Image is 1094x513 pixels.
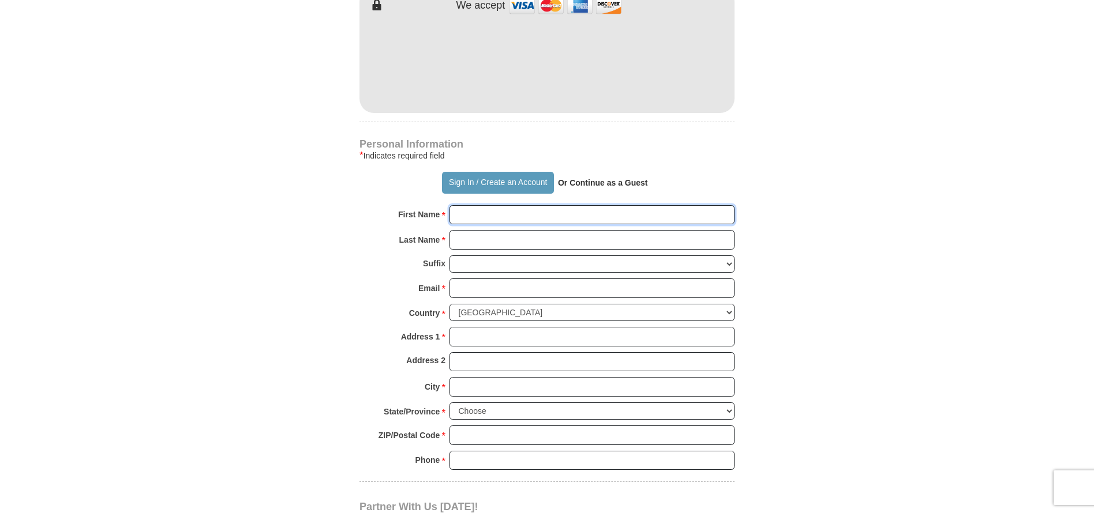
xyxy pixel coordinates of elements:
[359,501,478,512] span: Partner With Us [DATE]!
[409,305,440,321] strong: Country
[406,352,445,368] strong: Address 2
[423,255,445,271] strong: Suffix
[398,206,440,222] strong: First Name
[384,403,440,420] strong: State/Province
[379,427,440,443] strong: ZIP/Postal Code
[442,172,553,194] button: Sign In / Create an Account
[359,139,735,149] h4: Personal Information
[425,379,440,395] strong: City
[399,232,440,248] strong: Last Name
[359,149,735,163] div: Indicates required field
[418,280,440,296] strong: Email
[401,329,440,345] strong: Address 1
[415,452,440,468] strong: Phone
[558,178,648,187] strong: Or Continue as a Guest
